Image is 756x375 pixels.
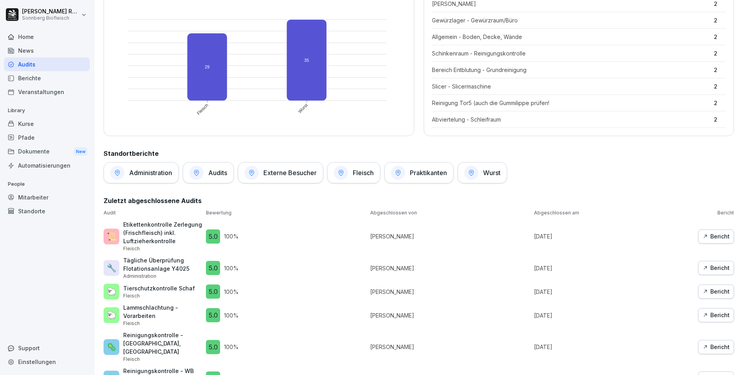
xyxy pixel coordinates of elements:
a: DokumenteNew [4,144,90,159]
p: Abgeschlossen am [534,209,694,216]
h1: Fleisch [353,169,374,177]
a: Audits [4,57,90,71]
p: 2 [714,82,726,91]
p: [DATE] [534,288,694,296]
a: Fleisch [327,162,380,183]
p: Bericht [698,209,734,216]
p: Abgeschlossen von [370,209,530,216]
p: Administration [123,273,202,280]
p: Sonnberg Biofleisch [22,15,80,21]
a: Home [4,30,90,44]
p: 100 % [224,232,239,240]
p: 2 [714,49,726,57]
button: Bericht [698,284,734,299]
div: Support [4,341,90,355]
p: [PERSON_NAME] [370,232,530,240]
div: 5.0 [206,284,220,299]
p: [DATE] [534,264,694,272]
div: Einstellungen [4,355,90,369]
a: Bericht [698,261,734,275]
p: Bereich Entblutung - Grundreinigung [432,66,710,74]
div: Bericht [702,343,730,351]
p: Abviertelung - Schleifraum [432,115,710,124]
button: Bericht [698,340,734,354]
a: Mitarbeiter [4,190,90,204]
p: Audit [104,209,202,216]
a: Standorte [4,204,90,218]
p: 100 % [224,311,239,320]
p: Fleisch [123,356,202,363]
a: Veranstaltungen [4,85,90,99]
h1: Administration [129,169,172,177]
p: 🐑 [107,286,117,297]
p: [PERSON_NAME] [370,311,530,320]
p: Allgemein - Boden, Decke, Wände [432,33,710,41]
div: Pfade [4,131,90,144]
p: People [4,178,90,190]
p: Schinkenraum - Reinigungskontrolle [432,49,710,57]
p: Tägliche Überprüfung Flotationsanlage Y4025 [123,256,202,273]
a: Praktikanten [384,162,454,183]
div: Automatisierungen [4,159,90,172]
p: [PERSON_NAME] Rafetseder [22,8,80,15]
p: 2 [714,16,726,24]
h1: Externe Besucher [263,169,317,177]
p: Fleisch [123,245,202,252]
p: Library [4,104,90,117]
div: Bericht [702,232,730,241]
p: 2 [714,33,726,41]
a: Kurse [4,117,90,131]
div: Bericht [702,311,730,320]
div: Bericht [702,264,730,272]
p: Bewertung [206,209,366,216]
p: Etikettenkontrolle Zerlegung (Frischfleisch) inkl. Luftzieherkontrolle [123,220,202,245]
div: Bericht [702,287,730,296]
p: 🔧 [107,262,117,274]
p: 2 [714,66,726,74]
div: 5.0 [206,340,220,354]
p: Reinigung Tor5 (auch die Gummilippe prüfen! [432,99,710,107]
p: Gewürzlager - Gewürzraum/Büro [432,16,710,24]
p: Fleisch [123,320,202,327]
button: Bericht [698,229,734,244]
div: Dokumente [4,144,90,159]
button: Bericht [698,308,734,322]
p: 📜 [107,231,117,242]
div: 5.0 [206,308,220,322]
div: 5.0 [206,229,220,244]
p: Reinigungskontrolle - [GEOGRAPHIC_DATA], [GEOGRAPHIC_DATA] [123,331,202,356]
p: [DATE] [534,311,694,320]
p: [PERSON_NAME] [370,264,530,272]
a: Externe Besucher [238,162,323,183]
h2: Zuletzt abgeschlossene Audits [104,196,734,205]
p: 100 % [224,264,239,272]
text: Fleisch [196,103,209,116]
p: Tierschutzkontrolle Schaf [123,284,195,292]
h1: Praktikanten [410,169,447,177]
p: Lammschlachtung - Vorarbeiten [123,303,202,320]
text: Wurst [298,103,309,114]
h2: Standortberichte [104,149,734,158]
p: [DATE] [534,232,694,240]
a: News [4,44,90,57]
h1: Audits [208,169,227,177]
a: Audits [183,162,234,183]
p: Slicer - Slicermaschine [432,82,710,91]
div: 5.0 [206,261,220,275]
p: 🦠 [107,341,117,353]
h1: Wurst [483,169,500,177]
p: [PERSON_NAME] [370,288,530,296]
p: 🐑 [107,309,117,321]
a: Berichte [4,71,90,85]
